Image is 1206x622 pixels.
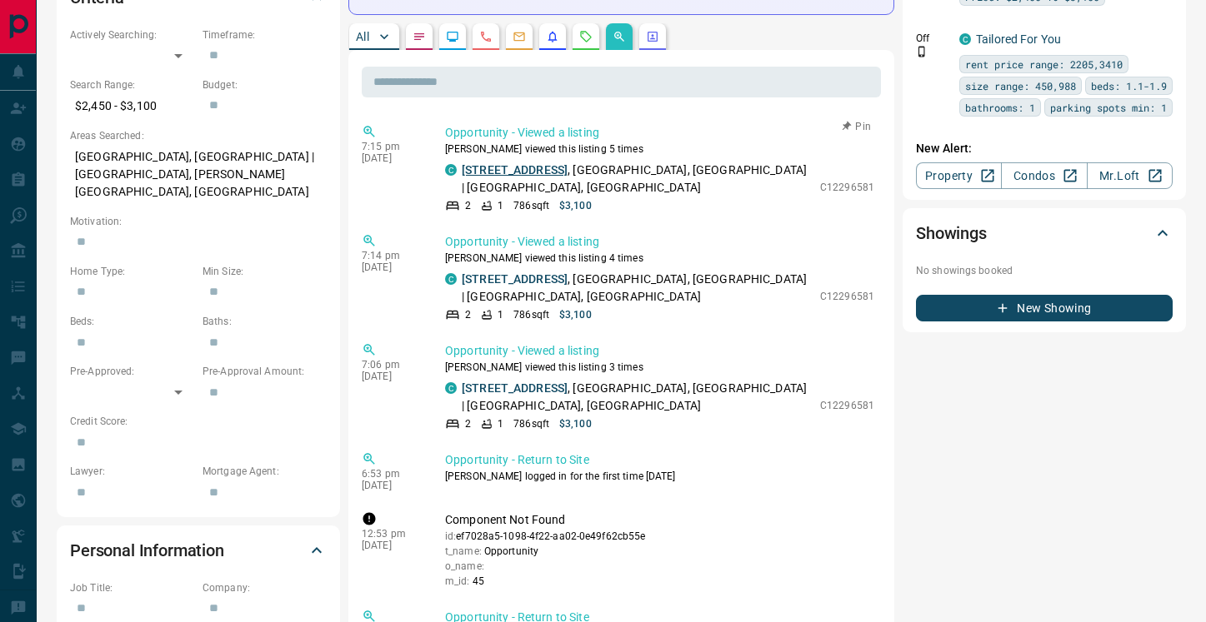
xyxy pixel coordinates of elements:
[445,360,874,375] p: [PERSON_NAME] viewed this listing 3 times
[465,416,471,431] p: 2
[70,214,327,229] p: Motivation:
[445,451,874,469] p: Opportunity - Return to Site
[446,30,459,43] svg: Lead Browsing Activity
[70,364,194,379] p: Pre-Approved:
[70,92,194,120] p: $2,450 - $3,100
[70,264,194,279] p: Home Type:
[559,416,592,431] p: $3,100
[203,580,327,595] p: Company:
[203,27,327,42] p: Timeframe:
[559,307,592,322] p: $3,100
[1087,162,1173,189] a: Mr.Loft
[70,580,194,595] p: Job Title:
[362,480,420,491] p: [DATE]
[462,272,568,286] a: [STREET_ADDRESS]
[462,271,812,306] p: , [GEOGRAPHIC_DATA], [GEOGRAPHIC_DATA] | [GEOGRAPHIC_DATA], [GEOGRAPHIC_DATA]
[1001,162,1087,189] a: Condos
[479,30,493,43] svg: Calls
[916,213,1173,253] div: Showings
[916,295,1173,321] button: New Showing
[613,30,626,43] svg: Opportunities
[916,162,1002,189] a: Property
[362,261,420,273] p: [DATE]
[362,540,420,551] p: [DATE]
[498,198,503,213] p: 1
[513,416,549,431] p: 786 sqft
[70,143,327,206] p: [GEOGRAPHIC_DATA], [GEOGRAPHIC_DATA] | [GEOGRAPHIC_DATA], [PERSON_NAME][GEOGRAPHIC_DATA], [GEOGRA...
[916,140,1173,157] p: New Alert:
[465,307,471,322] p: 2
[916,31,949,46] p: Off
[456,530,645,542] span: ef7028a5-1098-4f22-aa02-0e49f62cb55e
[965,77,1076,94] span: size range: 450,988
[462,380,812,415] p: , [GEOGRAPHIC_DATA], [GEOGRAPHIC_DATA] | [GEOGRAPHIC_DATA], [GEOGRAPHIC_DATA]
[362,250,420,261] p: 7:14 pm
[462,381,568,395] a: [STREET_ADDRESS]
[445,251,874,266] p: [PERSON_NAME] viewed this listing 4 times
[70,128,327,143] p: Areas Searched:
[203,464,327,479] p: Mortgage Agent:
[916,220,987,246] h2: Showings
[70,27,194,42] p: Actively Searching:
[362,468,420,480] p: 6:53 pm
[445,342,874,360] p: Opportunity - Viewed a listing
[203,264,327,279] p: Min Size:
[445,574,712,589] p: m_id:
[498,416,503,431] p: 1
[820,398,874,413] p: C12296581
[976,32,1061,46] a: Tailored For You
[646,30,659,43] svg: Agent Actions
[559,198,592,213] p: $3,100
[445,382,457,394] div: condos.ca
[203,77,327,92] p: Budget:
[203,364,327,379] p: Pre-Approval Amount:
[498,307,503,322] p: 1
[356,31,369,42] p: All
[70,537,224,564] h2: Personal Information
[70,314,194,329] p: Beds:
[820,289,874,304] p: C12296581
[445,544,712,559] p: t_name:
[445,273,457,285] div: condos.ca
[445,469,874,484] p: [PERSON_NAME] logged in for the first time [DATE]
[833,119,881,134] button: Pin
[203,314,327,329] p: Baths:
[1050,99,1167,116] span: parking spots min: 1
[820,180,874,195] p: C12296581
[70,464,194,479] p: Lawyer:
[362,371,420,382] p: [DATE]
[445,233,874,251] p: Opportunity - Viewed a listing
[965,99,1035,116] span: bathrooms: 1
[445,124,874,142] p: Opportunity - Viewed a listing
[362,528,420,540] p: 12:53 pm
[513,307,549,322] p: 786 sqft
[916,263,1173,278] p: No showings booked
[579,30,593,43] svg: Requests
[70,77,194,92] p: Search Range:
[445,559,712,574] p: o_name:
[916,46,928,57] svg: Push Notification Only
[362,359,420,371] p: 7:06 pm
[965,56,1123,72] span: rent price range: 2205,3410
[484,545,538,557] span: Opportunity
[445,511,874,529] p: Component Not Found
[959,33,971,45] div: condos.ca
[462,162,812,197] p: , [GEOGRAPHIC_DATA], [GEOGRAPHIC_DATA] | [GEOGRAPHIC_DATA], [GEOGRAPHIC_DATA]
[70,530,327,570] div: Personal Information
[1091,77,1167,94] span: beds: 1.1-1.9
[546,30,559,43] svg: Listing Alerts
[465,198,471,213] p: 2
[445,529,712,544] p: id:
[413,30,426,43] svg: Notes
[445,142,874,157] p: [PERSON_NAME] viewed this listing 5 times
[513,30,526,43] svg: Emails
[362,152,420,164] p: [DATE]
[462,163,568,177] a: [STREET_ADDRESS]
[362,141,420,152] p: 7:15 pm
[70,414,327,429] p: Credit Score:
[445,164,457,176] div: condos.ca
[473,575,484,587] span: 45
[513,198,549,213] p: 786 sqft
